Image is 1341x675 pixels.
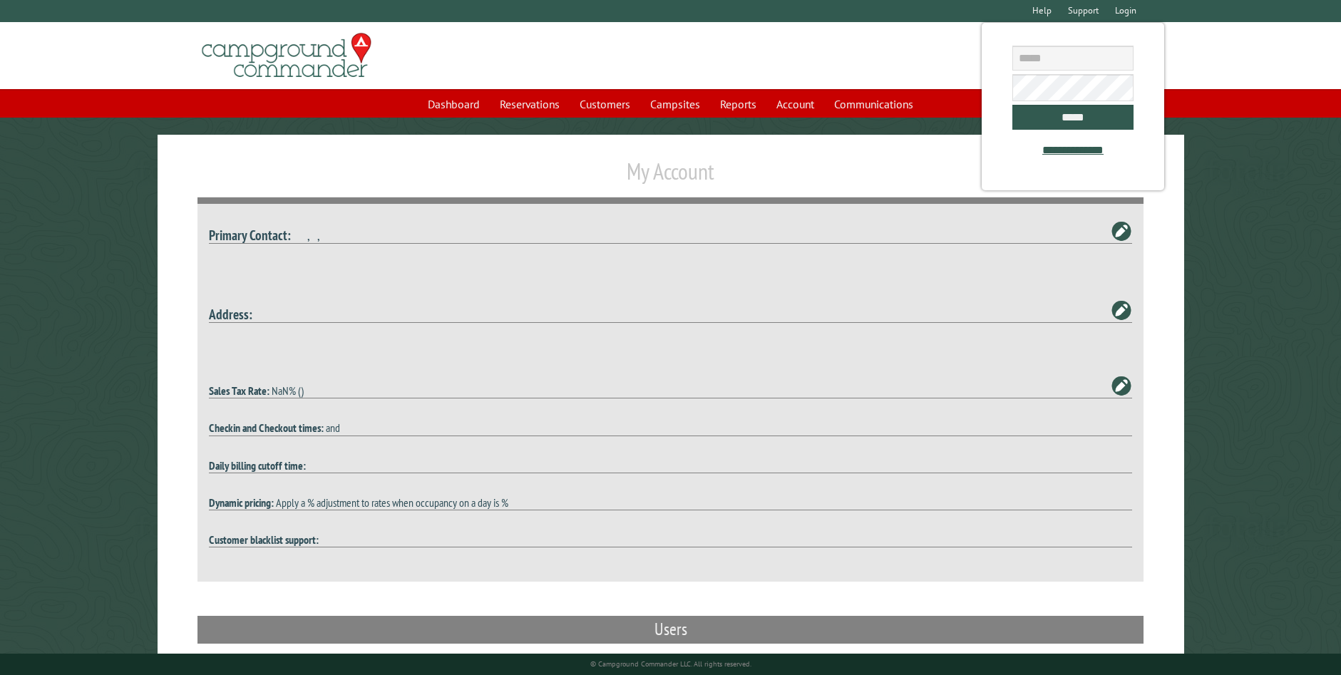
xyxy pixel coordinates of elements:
h4: , , [209,227,1132,244]
strong: Customer blacklist support: [209,532,319,547]
a: Dashboard [419,91,488,118]
img: Campground Commander [197,28,376,83]
h2: Users [197,616,1144,643]
strong: Primary Contact: [209,226,291,244]
strong: Sales Tax Rate: [209,383,269,398]
strong: Daily billing cutoff time: [209,458,306,473]
a: Campsites [642,91,709,118]
h1: My Account [197,158,1144,197]
strong: Dynamic pricing: [209,495,274,510]
a: Reservations [491,91,568,118]
a: Customers [571,91,639,118]
small: © Campground Commander LLC. All rights reserved. [590,659,751,669]
strong: Address: [209,305,252,323]
span: and [326,421,340,435]
a: Reports [711,91,765,118]
a: Account [768,91,823,118]
span: NaN% () [272,383,304,398]
strong: Checkin and Checkout times: [209,421,324,435]
a: Communications [826,91,922,118]
span: Apply a % adjustment to rates when occupancy on a day is % [276,495,508,510]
